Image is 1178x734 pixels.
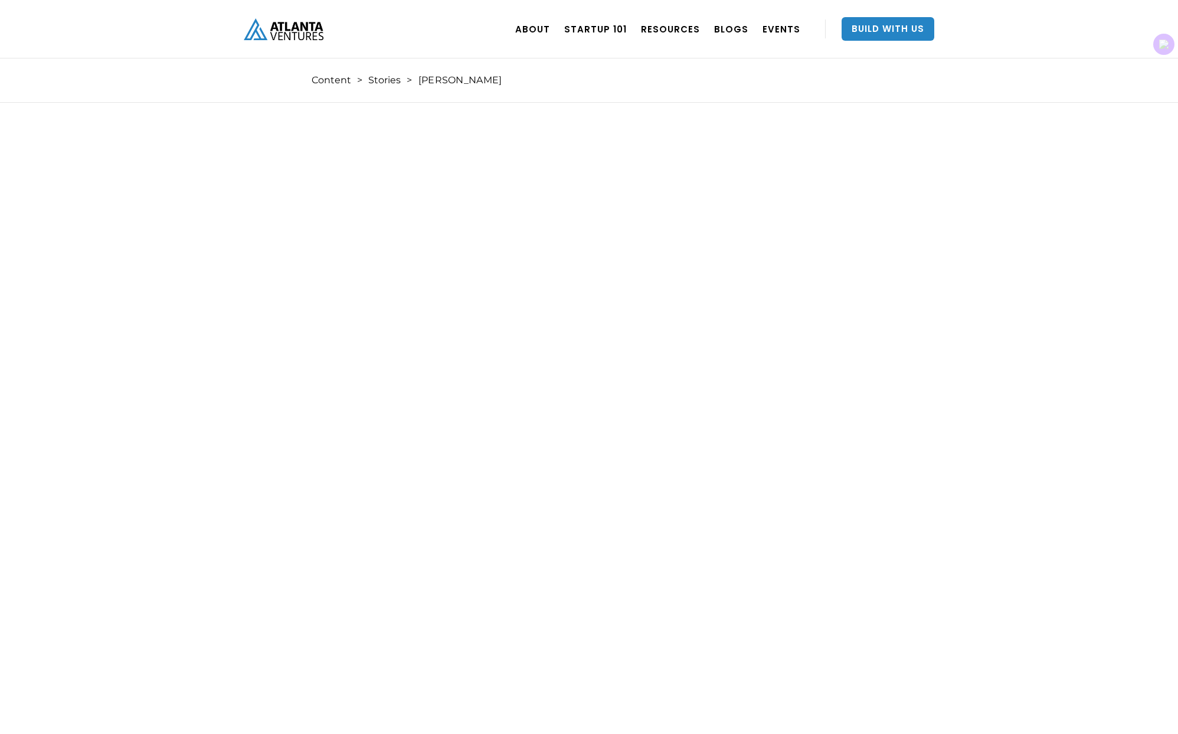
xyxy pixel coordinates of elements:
a: Startup 101 [564,12,627,45]
a: BLOGS [714,12,748,45]
a: Stories [368,74,401,86]
a: EVENTS [763,12,800,45]
a: RESOURCES [641,12,700,45]
div: > [407,74,412,86]
a: Build With Us [842,17,934,41]
a: Content [312,74,351,86]
div: [PERSON_NAME] [418,74,502,86]
div: > [357,74,362,86]
a: ABOUT [515,12,550,45]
